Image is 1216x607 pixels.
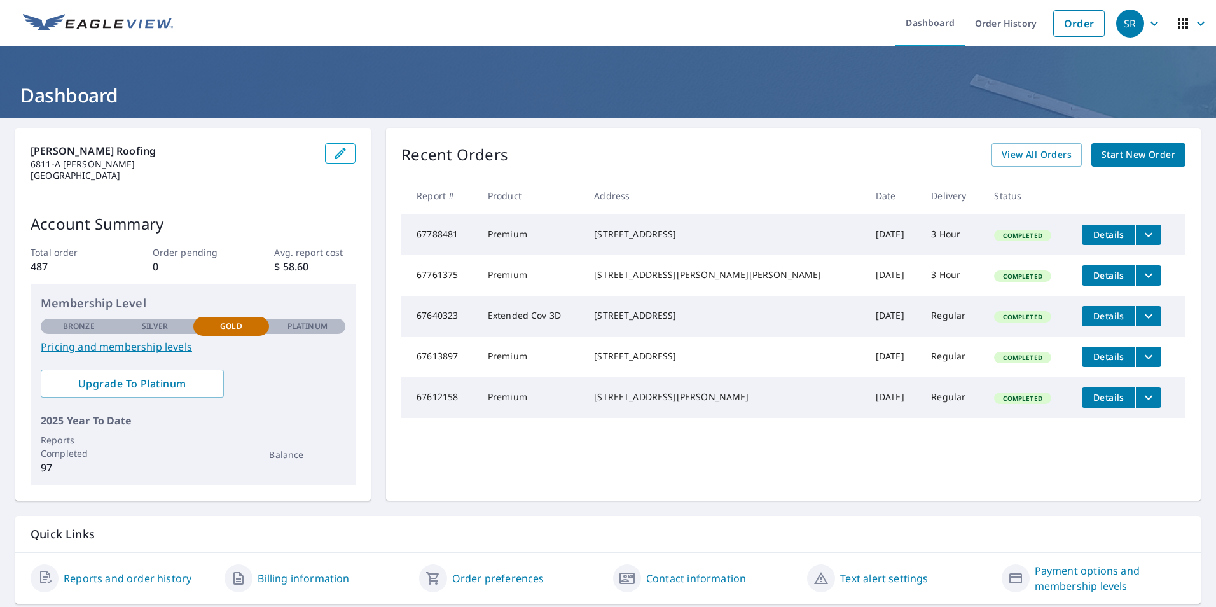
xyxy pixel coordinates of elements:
[1082,387,1135,408] button: detailsBtn-67612158
[287,321,328,332] p: Platinum
[41,339,345,354] a: Pricing and membership levels
[401,255,478,296] td: 67761375
[1135,225,1161,245] button: filesDropdownBtn-67788481
[866,255,921,296] td: [DATE]
[401,143,508,167] p: Recent Orders
[594,391,855,403] div: [STREET_ADDRESS][PERSON_NAME]
[478,177,584,214] th: Product
[15,82,1201,108] h1: Dashboard
[41,295,345,312] p: Membership Level
[921,337,984,377] td: Regular
[866,177,921,214] th: Date
[153,259,234,274] p: 0
[1116,10,1144,38] div: SR
[866,296,921,337] td: [DATE]
[401,377,478,418] td: 67612158
[594,309,855,322] div: [STREET_ADDRESS]
[23,14,173,33] img: EV Logo
[41,413,345,428] p: 2025 Year To Date
[1135,387,1161,408] button: filesDropdownBtn-67612158
[1035,563,1185,594] a: Payment options and membership levels
[1091,143,1185,167] a: Start New Order
[51,377,214,391] span: Upgrade To Platinum
[41,433,117,460] p: Reports Completed
[1089,269,1128,281] span: Details
[984,177,1072,214] th: Status
[1135,347,1161,367] button: filesDropdownBtn-67613897
[274,259,356,274] p: $ 58.60
[1102,147,1175,163] span: Start New Order
[1082,306,1135,326] button: detailsBtn-67640323
[153,246,234,259] p: Order pending
[866,377,921,418] td: [DATE]
[1089,351,1128,363] span: Details
[258,571,349,586] a: Billing information
[478,214,584,255] td: Premium
[921,296,984,337] td: Regular
[31,213,356,235] p: Account Summary
[41,370,224,398] a: Upgrade To Platinum
[31,259,112,274] p: 487
[478,255,584,296] td: Premium
[41,460,117,475] p: 97
[594,228,855,241] div: [STREET_ADDRESS]
[274,246,356,259] p: Avg. report cost
[64,571,191,586] a: Reports and order history
[921,377,984,418] td: Regular
[921,214,984,255] td: 3 Hour
[31,158,315,170] p: 6811-A [PERSON_NAME]
[866,214,921,255] td: [DATE]
[1082,347,1135,367] button: detailsBtn-67613897
[995,353,1049,362] span: Completed
[220,321,242,332] p: Gold
[1089,228,1128,241] span: Details
[1053,10,1105,37] a: Order
[452,571,544,586] a: Order preferences
[401,214,478,255] td: 67788481
[921,177,984,214] th: Delivery
[594,350,855,363] div: [STREET_ADDRESS]
[646,571,746,586] a: Contact information
[269,448,345,461] p: Balance
[31,143,315,158] p: [PERSON_NAME] Roofing
[991,143,1082,167] a: View All Orders
[1089,310,1128,322] span: Details
[995,231,1049,240] span: Completed
[1082,225,1135,245] button: detailsBtn-67788481
[1135,306,1161,326] button: filesDropdownBtn-67640323
[995,312,1049,321] span: Completed
[401,337,478,377] td: 67613897
[63,321,95,332] p: Bronze
[478,296,584,337] td: Extended Cov 3D
[142,321,169,332] p: Silver
[1089,391,1128,403] span: Details
[995,394,1049,403] span: Completed
[995,272,1049,281] span: Completed
[921,255,984,296] td: 3 Hour
[840,571,928,586] a: Text alert settings
[401,296,478,337] td: 67640323
[866,337,921,377] td: [DATE]
[1082,265,1135,286] button: detailsBtn-67761375
[31,170,315,181] p: [GEOGRAPHIC_DATA]
[594,269,855,281] div: [STREET_ADDRESS][PERSON_NAME][PERSON_NAME]
[401,177,478,214] th: Report #
[478,337,584,377] td: Premium
[1135,265,1161,286] button: filesDropdownBtn-67761375
[584,177,866,214] th: Address
[478,377,584,418] td: Premium
[1002,147,1072,163] span: View All Orders
[31,526,1185,542] p: Quick Links
[31,246,112,259] p: Total order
